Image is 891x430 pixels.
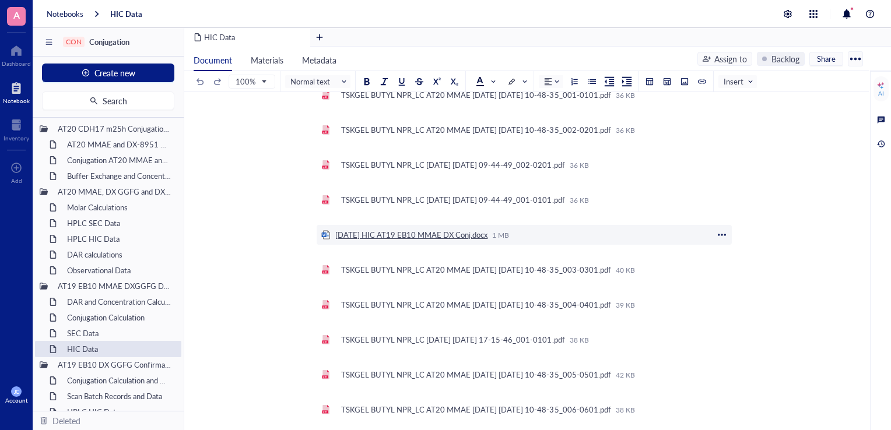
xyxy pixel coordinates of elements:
div: HIC Data [62,341,177,357]
div: Inventory [3,135,29,142]
a: Inventory [3,116,29,142]
div: HPLC HIC Data [62,404,177,420]
span: Create new [94,68,135,77]
div: 38 KB [570,335,589,344]
button: Search [42,91,174,110]
a: Dashboard [2,41,31,67]
div: SEC Data [62,325,177,341]
span: Search [103,96,127,105]
div: TSKGEL BUTYL NPR_LC AT20 MMAE [DATE] [DATE] 10-48-35_004-0401.pdf [341,299,611,310]
div: Scan Batch Records and Data [62,388,177,404]
div: HPLC HIC Data [62,231,177,247]
div: 36 KB [616,90,635,100]
div: AI [878,90,884,97]
div: Buffer Exchange and Concentration AT20 MMAE and DX-8951 [DATE] [62,168,177,184]
div: [DATE] HIC AT19 EB10 MMAE DX Conj.docx [335,230,487,240]
span: Materials [251,54,283,66]
div: AT20 CDH17 m25h Conjugation [DATE] [52,121,177,137]
div: Conjugation Calculation [62,309,177,326]
div: Conjugation AT20 MMAE and DX-8951 [62,152,177,168]
div: 40 KB [616,265,635,274]
div: Deleted [52,414,80,427]
div: 1 MB [492,230,509,239]
span: 100% [236,76,266,87]
div: Add [11,177,22,184]
div: TSKGEL BUTYL NPR_LC AT20 MMAE [DATE] [DATE] 10-48-35_005-0501.pdf [341,369,611,380]
div: DAR and Concentration Calculations [62,294,177,310]
a: HIC Data [110,9,142,19]
div: Notebook [3,97,30,104]
div: Molar Calculations [62,199,177,216]
div: 42 KB [616,370,635,379]
span: Insert [724,76,754,87]
div: 36 KB [616,125,635,135]
div: TSKGEL BUTYL NPR_LC AT20 MMAE [DATE] [DATE] 10-48-35_002-0201.pdf [341,125,611,135]
div: AT20 MMAE and DX-8951 HPLC data [62,136,177,153]
div: 38 KB [616,405,635,414]
div: AT19 EB10 DX GGFG Confirmation [52,357,177,373]
div: TSKGEL BUTYL NPR_LC AT20 MMAE [DATE] [DATE] 10-48-35_001-0101.pdf [341,90,611,100]
div: DAR calculations [62,246,177,263]
span: JC [13,389,19,395]
div: 36 KB [570,195,589,205]
button: Create new [42,64,174,82]
div: AT19 EB10 MMAE DXGGFG DX Val-Cit 8951 [52,278,177,294]
div: AT20 MMAE, DX GGFG and DX Val-Cit Conjugation [52,184,177,200]
span: Document [194,54,232,66]
div: Assign to [714,52,747,65]
span: Normal text [290,76,348,87]
div: HPLC SEC Data [62,215,177,231]
div: Conjugation Calculation and DAR Data [62,372,177,389]
span: Metadata [302,54,336,66]
div: Account [5,397,28,404]
span: Share [817,54,836,64]
div: Backlog [771,52,799,65]
div: Observational Data [62,262,177,279]
a: Notebooks [47,9,83,19]
div: TSKGEL BUTYL NPR_LC [DATE] [DATE] 17-15-46_001-0101.pdf [341,334,565,345]
div: 39 KB [616,300,635,309]
div: TSKGEL BUTYL NPR_LC [DATE] [DATE] 09-44-49_002-0201.pdf [341,160,565,170]
button: Share [809,52,843,66]
span: A [13,8,20,22]
a: Notebook [3,79,30,104]
div: 36 KB [570,160,589,170]
div: TSKGEL BUTYL NPR_LC AT20 MMAE [DATE] [DATE] 10-48-35_006-0601.pdf [341,404,611,415]
div: TSKGEL BUTYL NPR_LC AT20 MMAE [DATE] [DATE] 10-48-35_003-0301.pdf [341,265,611,275]
span: Conjugation [89,36,129,47]
div: CON [66,38,82,46]
div: Dashboard [2,60,31,67]
div: TSKGEL BUTYL NPR_LC [DATE] [DATE] 09-44-49_001-0101.pdf [341,195,565,205]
